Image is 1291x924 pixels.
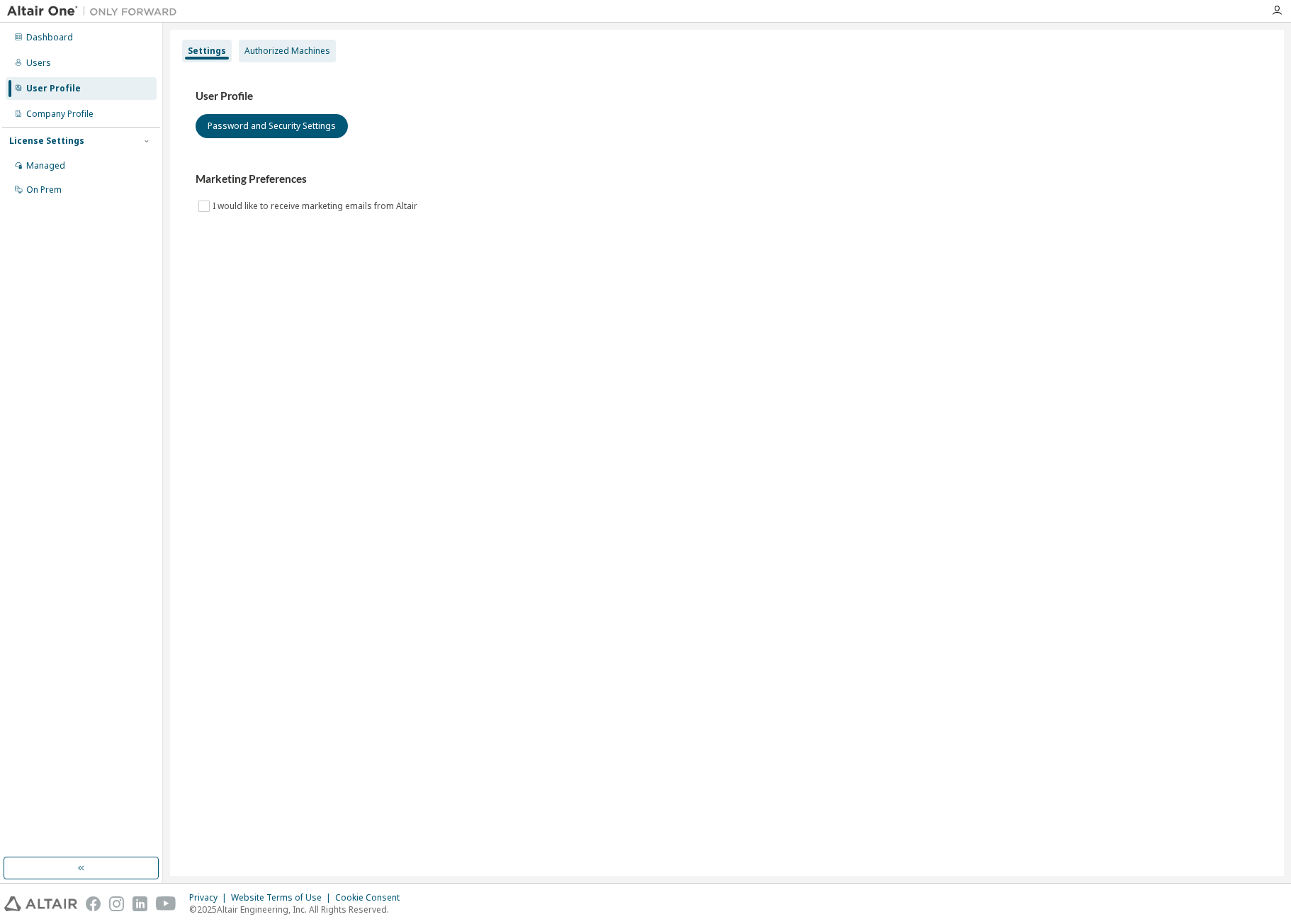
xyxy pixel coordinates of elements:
div: On Prem [26,184,62,196]
label: I would like to receive marketing emails from Altair [213,198,420,215]
div: License Settings [9,135,84,147]
button: Password and Security Settings [196,114,348,138]
div: Authorized Machines [244,45,330,57]
div: Settings [188,45,226,57]
img: altair_logo.svg [4,896,77,911]
div: Managed [26,160,65,171]
h3: User Profile [196,89,1258,103]
img: facebook.svg [86,896,101,911]
div: Cookie Consent [335,892,408,903]
div: Users [26,57,51,69]
img: linkedin.svg [133,896,147,911]
img: youtube.svg [156,896,176,911]
div: User Profile [26,83,81,94]
div: Privacy [189,892,231,903]
div: Website Terms of Use [231,892,335,903]
div: Company Profile [26,108,94,120]
h3: Marketing Preferences [196,172,1258,186]
p: © 2025 Altair Engineering, Inc. All Rights Reserved. [189,903,408,915]
div: Dashboard [26,32,73,43]
img: Altair One [7,4,184,18]
img: instagram.svg [109,896,124,911]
